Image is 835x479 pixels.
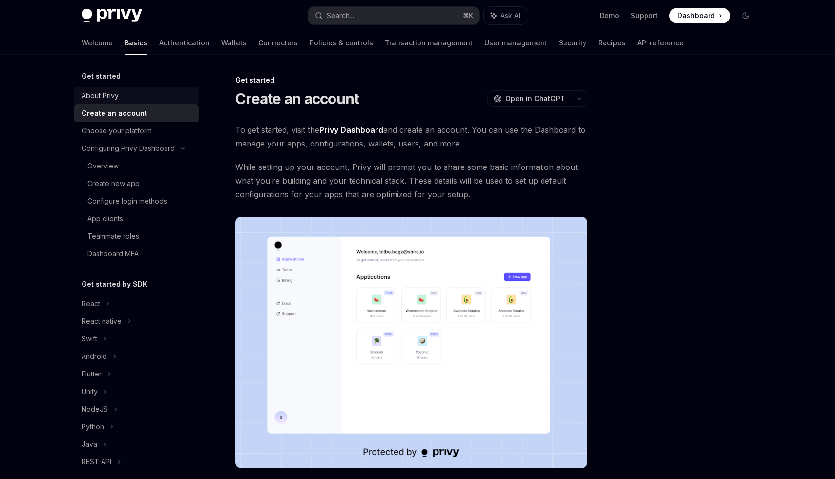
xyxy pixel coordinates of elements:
a: Demo [600,11,619,21]
img: dark logo [82,9,142,22]
div: Create an account [82,107,147,119]
a: Transaction management [385,31,473,55]
div: Overview [87,160,119,172]
div: Unity [82,386,98,397]
div: Android [82,351,107,362]
a: Wallets [221,31,247,55]
span: Ask AI [501,11,520,21]
img: images/Dash.png [235,217,587,468]
span: Open in ChatGPT [505,94,565,104]
button: Open in ChatGPT [487,90,571,107]
span: To get started, visit the and create an account. You can use the Dashboard to manage your apps, c... [235,123,587,150]
span: ⌘ K [463,12,473,20]
a: Authentication [159,31,209,55]
div: Search... [327,10,354,21]
a: App clients [74,210,199,228]
h5: Get started [82,70,121,82]
a: Basics [125,31,147,55]
div: Java [82,438,97,450]
a: Configure login methods [74,192,199,210]
div: Swift [82,333,97,345]
span: Dashboard [677,11,715,21]
a: Support [631,11,658,21]
a: Dashboard MFA [74,245,199,263]
div: NodeJS [82,403,108,415]
a: Create new app [74,175,199,192]
a: Choose your platform [74,122,199,140]
div: Python [82,421,104,433]
div: Choose your platform [82,125,152,137]
div: React [82,298,100,310]
span: While setting up your account, Privy will prompt you to share some basic information about what y... [235,160,587,201]
a: Welcome [82,31,113,55]
div: Configure login methods [87,195,167,207]
div: Flutter [82,368,102,380]
h5: Get started by SDK [82,278,147,290]
div: Create new app [87,178,140,189]
a: Overview [74,157,199,175]
div: Dashboard MFA [87,248,139,260]
div: REST API [82,456,111,468]
a: Policies & controls [310,31,373,55]
div: Get started [235,75,587,85]
h1: Create an account [235,90,359,107]
a: User management [484,31,547,55]
a: Teammate roles [74,228,199,245]
a: About Privy [74,87,199,104]
div: App clients [87,213,123,225]
a: Connectors [258,31,298,55]
a: Recipes [598,31,626,55]
button: Toggle dark mode [738,8,753,23]
div: Teammate roles [87,230,139,242]
div: Configuring Privy Dashboard [82,143,175,154]
button: Ask AI [484,7,527,24]
a: API reference [637,31,684,55]
a: Create an account [74,104,199,122]
a: Security [559,31,586,55]
a: Privy Dashboard [319,125,383,135]
a: Dashboard [669,8,730,23]
div: React native [82,315,122,327]
button: Search...⌘K [308,7,479,24]
div: About Privy [82,90,119,102]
